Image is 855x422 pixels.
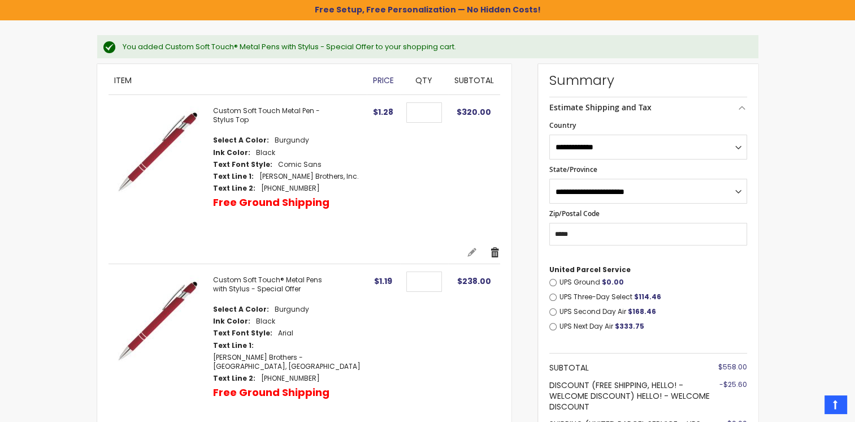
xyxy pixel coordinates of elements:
[602,277,624,287] span: $0.00
[275,136,309,145] dd: Burgundy
[718,362,747,372] span: $558.00
[114,75,132,86] span: Item
[213,196,329,209] p: Free Ground Shipping
[549,359,710,377] th: Subtotal
[549,165,597,174] span: State/Province
[719,380,747,389] span: -$25.60
[213,329,272,338] dt: Text Font Style
[549,71,747,89] strong: Summary
[261,374,320,383] dd: [PHONE_NUMBER]
[454,75,494,86] span: Subtotal
[259,172,359,181] dd: [PERSON_NAME] Brothers, Inc.
[213,184,255,193] dt: Text Line 2
[213,275,322,294] a: Custom Soft Touch® Metal Pens with Stylus - Special Offer
[559,292,747,302] label: UPS Three-Day Select
[213,172,254,181] dt: Text Line 1
[549,380,683,402] span: Discount (FREE SHIPPING, HELLO! - WELCOME DISCOUNT)
[373,75,394,86] span: Price
[213,341,254,350] dt: Text Line 1
[457,106,491,118] span: $320.00
[549,265,631,274] span: United Parcel Service
[108,106,213,235] a: Custom Soft Touch Stylus Pen-Burgundy
[549,209,600,218] span: Zip/Postal Code
[373,106,393,118] span: $1.28
[213,353,362,371] dd: [PERSON_NAME] Brothers - [GEOGRAPHIC_DATA], [GEOGRAPHIC_DATA]
[634,292,661,302] span: $114.46
[374,275,392,287] span: $1.19
[559,307,747,316] label: UPS Second Day Air
[213,136,269,145] dt: Select A Color
[213,305,269,314] dt: Select A Color
[559,278,747,287] label: UPS Ground
[549,120,576,130] span: Country
[275,305,309,314] dd: Burgundy
[457,275,491,287] span: $238.00
[123,42,747,52] div: You added Custom Soft Touch® Metal Pens with Stylus - Special Offer to your shopping cart.
[213,386,329,399] p: Free Ground Shipping
[278,329,293,338] dd: Arial
[213,148,250,157] dt: Ink Color
[213,317,250,326] dt: Ink Color
[256,317,275,326] dd: Black
[108,275,202,369] img: Custom Soft Touch® Metal Pens with Stylus-Burgundy
[256,148,275,157] dd: Black
[628,307,656,316] span: $168.46
[615,321,644,331] span: $333.75
[108,106,202,200] img: Custom Soft Touch Stylus Pen-Burgundy
[213,106,320,124] a: Custom Soft Touch Metal Pen - Stylus Top
[261,184,320,193] dd: [PHONE_NUMBER]
[559,322,747,331] label: UPS Next Day Air
[213,160,272,169] dt: Text Font Style
[549,390,710,412] span: HELLO! - WELCOME DISCOUNT
[549,102,652,113] strong: Estimate Shipping and Tax
[762,391,855,422] iframe: Google Customer Reviews
[278,160,322,169] dd: Comic Sans
[415,75,432,86] span: Qty
[213,374,255,383] dt: Text Line 2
